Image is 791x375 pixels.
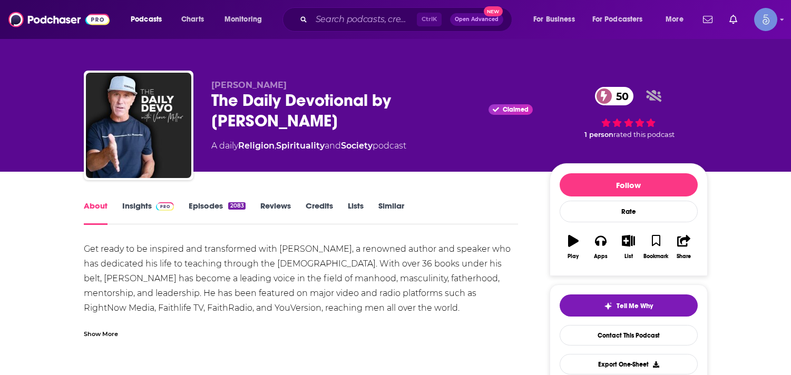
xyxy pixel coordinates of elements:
span: and [325,141,341,151]
img: Podchaser Pro [156,202,174,211]
span: Podcasts [131,12,162,27]
div: List [624,253,633,260]
span: More [666,12,683,27]
button: open menu [658,11,697,28]
span: Monitoring [224,12,262,27]
img: tell me why sparkle [604,302,612,310]
span: Logged in as Spiral5-G1 [754,8,777,31]
a: Show notifications dropdown [725,11,741,28]
a: InsightsPodchaser Pro [122,201,174,225]
span: 50 [606,87,634,105]
a: Society [341,141,373,151]
span: Charts [181,12,204,27]
span: rated this podcast [613,131,675,139]
button: Show profile menu [754,8,777,31]
a: Similar [378,201,404,225]
span: Claimed [503,107,529,112]
span: Tell Me Why [617,302,653,310]
span: For Business [533,12,575,27]
div: Rate [560,201,698,222]
button: open menu [526,11,588,28]
span: Open Advanced [455,17,499,22]
a: Reviews [260,201,291,225]
a: Lists [348,201,364,225]
div: 50 1 personrated this podcast [550,80,708,145]
img: Podchaser - Follow, Share and Rate Podcasts [8,9,110,29]
a: Charts [174,11,210,28]
div: 2083 [228,202,245,210]
span: [PERSON_NAME] [211,80,287,90]
span: New [484,6,503,16]
button: Follow [560,173,698,196]
a: Contact This Podcast [560,325,698,346]
input: Search podcasts, credits, & more... [311,11,417,28]
span: , [275,141,276,151]
a: Show notifications dropdown [699,11,717,28]
a: Religion [238,141,275,151]
img: The Daily Devotional by Vince Miller [86,73,191,178]
div: Get ready to be inspired and transformed with [PERSON_NAME], a renowned author and speaker who ha... [84,242,519,360]
img: User Profile [754,8,777,31]
a: 50 [595,87,634,105]
a: Spirituality [276,141,325,151]
span: Ctrl K [417,13,442,26]
button: List [614,228,642,266]
button: Bookmark [642,228,670,266]
button: Play [560,228,587,266]
button: open menu [123,11,175,28]
div: A daily podcast [211,140,406,152]
div: Search podcasts, credits, & more... [292,7,522,32]
button: Apps [587,228,614,266]
div: Apps [594,253,608,260]
button: open menu [217,11,276,28]
a: Credits [306,201,333,225]
div: Share [677,253,691,260]
button: tell me why sparkleTell Me Why [560,294,698,317]
button: Open AdvancedNew [450,13,503,26]
a: Episodes2083 [189,201,245,225]
button: Share [670,228,697,266]
div: Bookmark [643,253,668,260]
button: Export One-Sheet [560,354,698,374]
div: Play [568,253,579,260]
span: 1 person [584,131,613,139]
a: About [84,201,108,225]
button: open menu [585,11,658,28]
span: For Podcasters [592,12,643,27]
